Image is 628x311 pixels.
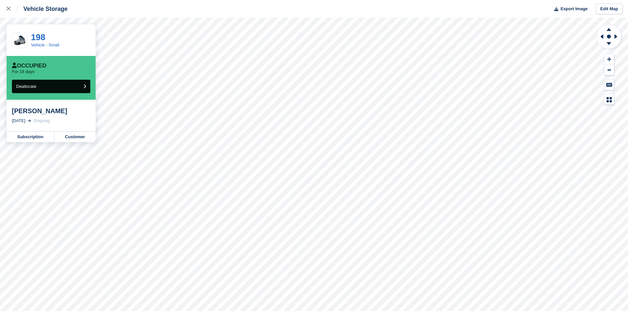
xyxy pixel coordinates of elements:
a: Edit Map [596,4,623,14]
a: 198 [31,32,45,42]
div: Vehicle Storage [17,5,68,13]
div: [PERSON_NAME] [12,107,90,115]
button: Zoom Out [604,65,614,76]
img: Campervan-removebg-preview.png [12,35,27,46]
a: Customer [54,132,96,142]
img: arrow-right-light-icn-cde0832a797a2874e46488d9cf13f60e5c3a73dbe684e267c42b8395dfbc2abf.svg [28,119,31,122]
p: For 18 days [12,69,35,74]
span: Export Image [560,6,587,12]
button: Export Image [550,4,588,14]
span: Deallocate [16,84,36,89]
div: [DATE] [12,117,25,124]
button: Zoom In [604,54,614,65]
div: Ongoing [34,117,50,124]
button: Deallocate [12,80,90,93]
a: Subscription [7,132,54,142]
button: Keyboard Shortcuts [604,79,614,90]
button: Map Legend [604,94,614,105]
div: Occupied [12,63,46,69]
a: Vehicle - Small [31,42,59,47]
